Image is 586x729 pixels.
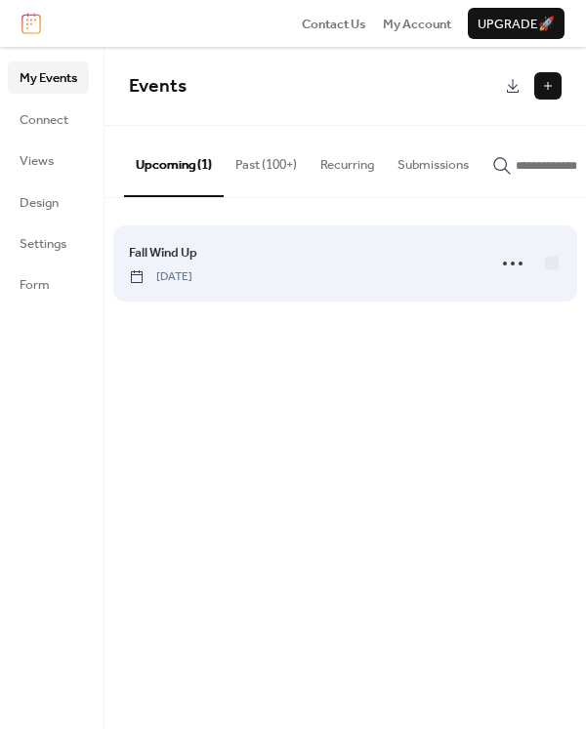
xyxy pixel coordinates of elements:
[124,126,224,196] button: Upcoming (1)
[468,8,565,39] button: Upgrade🚀
[129,243,197,263] span: Fall Wind Up
[383,14,451,33] a: My Account
[8,186,89,218] a: Design
[8,227,89,259] a: Settings
[8,144,89,176] a: Views
[129,68,187,104] span: Events
[129,242,197,263] a: Fall Wind Up
[20,275,50,295] span: Form
[309,126,386,194] button: Recurring
[20,68,77,88] span: My Events
[20,151,54,171] span: Views
[20,193,59,213] span: Design
[8,103,89,135] a: Connect
[21,13,41,34] img: logo
[302,14,366,33] a: Contact Us
[302,15,366,34] span: Contact Us
[20,110,68,130] span: Connect
[20,234,66,254] span: Settings
[224,126,309,194] button: Past (100+)
[8,61,89,93] a: My Events
[8,268,89,300] a: Form
[478,15,555,34] span: Upgrade 🚀
[129,268,192,286] span: [DATE]
[383,15,451,34] span: My Account
[386,126,481,194] button: Submissions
